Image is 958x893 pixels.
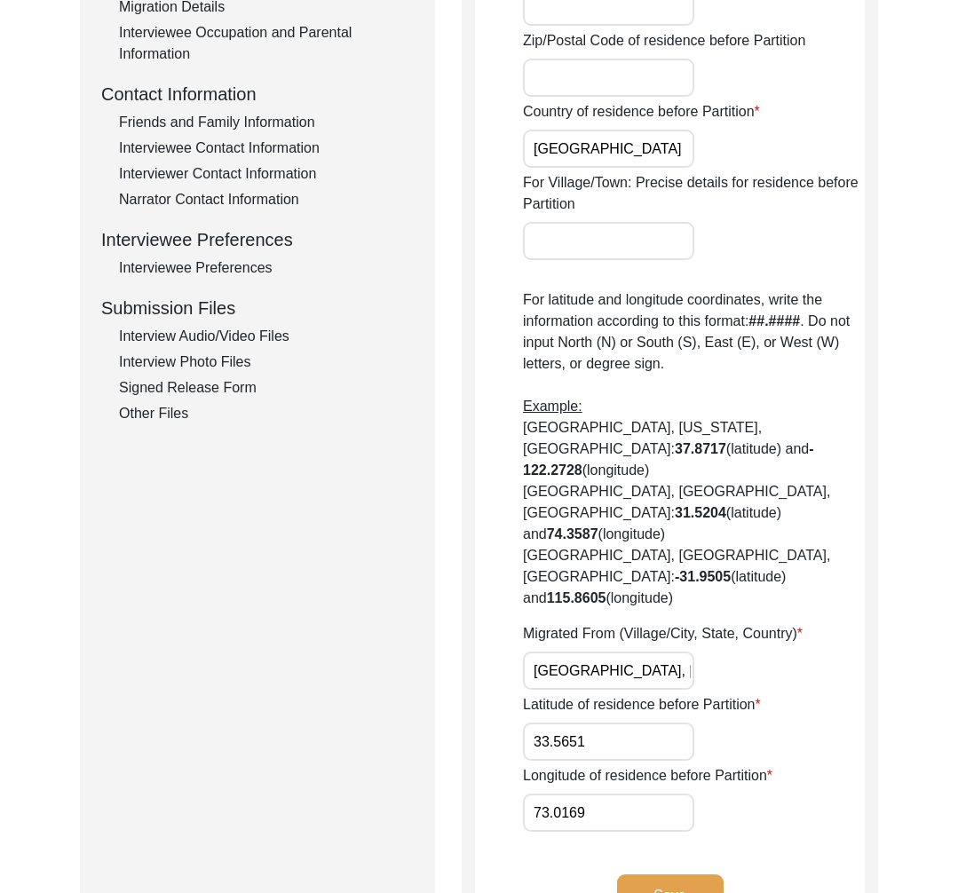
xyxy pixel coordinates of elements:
[547,526,598,541] b: 74.3587
[101,295,414,321] div: Submission Files
[119,138,414,159] div: Interviewee Contact Information
[523,172,865,215] label: For Village/Town: Precise details for residence before Partition
[101,81,414,107] div: Contact Information
[119,189,414,210] div: Narrator Contact Information
[748,313,800,328] b: ##.####
[119,22,414,65] div: Interviewee Occupation and Parental Information
[675,441,726,456] b: 37.8717
[119,112,414,133] div: Friends and Family Information
[119,326,414,347] div: Interview Audio/Video Files
[119,403,414,424] div: Other Files
[523,399,582,414] span: Example:
[101,226,414,253] div: Interviewee Preferences
[523,30,805,51] label: Zip/Postal Code of residence before Partition
[119,163,414,185] div: Interviewer Contact Information
[523,289,865,609] p: For latitude and longitude coordinates, write the information according to this format: . Do not ...
[523,623,803,644] label: Migrated From (Village/City, State, Country)
[675,505,726,520] b: 31.5204
[523,694,761,715] label: Latitude of residence before Partition
[523,765,772,786] label: Longitude of residence before Partition
[119,377,414,399] div: Signed Release Form
[523,101,760,122] label: Country of residence before Partition
[119,257,414,279] div: Interviewee Preferences
[119,352,414,373] div: Interview Photo Files
[547,590,606,605] b: 115.8605
[675,569,731,584] b: -31.9505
